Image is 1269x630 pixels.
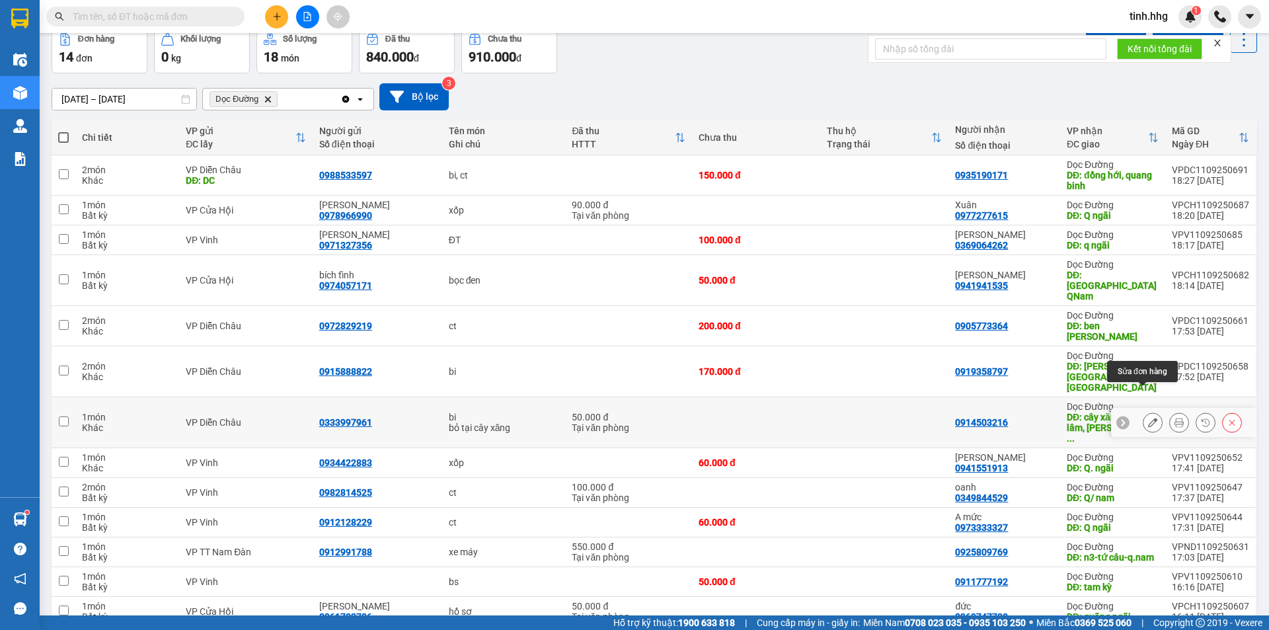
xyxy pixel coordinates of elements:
[82,452,173,463] div: 1 món
[186,165,306,175] div: VP Diễn Châu
[186,366,306,377] div: VP Diễn Châu
[757,615,860,630] span: Cung cấp máy in - giấy in:
[82,175,173,186] div: Khác
[296,5,319,28] button: file-add
[82,326,173,336] div: Khác
[13,152,27,166] img: solution-icon
[210,91,278,107] span: Dọc Đường, close by backspace
[11,9,28,28] img: logo-vxr
[355,94,365,104] svg: open
[13,53,27,67] img: warehouse-icon
[955,240,1008,251] div: 0369064262
[379,83,449,110] button: Bộ lọc
[955,576,1008,587] div: 0911777192
[699,235,814,245] div: 100.000 đ
[1143,413,1163,432] div: Sửa đơn hàng
[82,280,173,291] div: Bất kỳ
[179,120,313,155] th: Toggle SortBy
[1184,11,1196,22] img: icon-new-feature
[1067,170,1159,191] div: DĐ: đồng hới, quang binh
[699,170,814,180] div: 150.000 đ
[14,543,26,555] span: question-circle
[1172,552,1249,563] div: 17:03 [DATE]
[1067,229,1159,240] div: Dọc Đường
[319,210,372,221] div: 0978966990
[366,49,414,65] span: 840.000
[1172,229,1249,240] div: VPV1109250685
[955,601,1054,611] div: đức
[283,34,317,44] div: Số lượng
[319,229,436,240] div: Hoàng Thắng
[955,124,1054,135] div: Người nhận
[319,126,436,136] div: Người gửi
[82,315,173,326] div: 2 món
[319,170,372,180] div: 0988533597
[186,487,306,498] div: VP Vinh
[1172,571,1249,582] div: VPV1109250610
[449,457,559,468] div: xốp
[171,53,181,63] span: kg
[319,139,436,149] div: Số điện thoại
[699,517,814,528] div: 60.000 đ
[265,5,288,28] button: plus
[955,280,1008,291] div: 0941941535
[73,9,229,24] input: Tìm tên, số ĐT hoặc mã đơn
[319,547,372,557] div: 0912991788
[1172,126,1239,136] div: Mã GD
[55,12,64,21] span: search
[82,422,173,433] div: Khác
[469,49,516,65] span: 910.000
[1036,615,1132,630] span: Miền Bắc
[82,165,173,175] div: 2 món
[1067,321,1159,342] div: DĐ: ben xe quang ngai
[955,417,1008,428] div: 0914503216
[699,366,814,377] div: 170.000 đ
[955,547,1008,557] div: 0925809769
[333,12,342,21] span: aim
[572,611,685,622] div: Tại văn phòng
[215,94,258,104] span: Dọc Đường
[449,321,559,331] div: ct
[1172,270,1249,280] div: VPCH1109250682
[1192,6,1201,15] sup: 1
[1067,259,1159,270] div: Dọc Đường
[1060,120,1165,155] th: Toggle SortBy
[449,275,559,286] div: bọc đen
[1067,159,1159,170] div: Dọc Đường
[1172,175,1249,186] div: 18:27 [DATE]
[955,270,1054,280] div: kiều trinh
[340,94,351,104] svg: Clear all
[186,175,306,186] div: DĐ: DC
[1172,541,1249,552] div: VPND1109250631
[461,26,557,73] button: Chưa thu910.000đ
[186,126,295,136] div: VP gửi
[572,541,685,552] div: 550.000 đ
[186,457,306,468] div: VP Vinh
[572,126,675,136] div: Đã thu
[1194,6,1198,15] span: 1
[955,611,1008,622] div: 0969747788
[1067,463,1159,473] div: DĐ: Q. ngãi
[955,210,1008,221] div: 0977277615
[1067,571,1159,582] div: Dọc Đường
[186,235,306,245] div: VP Vinh
[449,606,559,617] div: hồ sơ
[82,571,173,582] div: 1 món
[303,12,312,21] span: file-add
[1119,8,1178,24] span: tinh.hhg
[955,512,1054,522] div: A mức
[52,89,196,110] input: Select a date range.
[699,576,814,587] div: 50.000 đ
[1107,361,1178,382] div: Sửa đơn hàng
[955,200,1054,210] div: Xuân
[1172,482,1249,492] div: VPV1109250647
[186,576,306,587] div: VP Vinh
[319,200,436,210] div: hồ hoàng yến
[449,235,559,245] div: ĐT
[256,26,352,73] button: Số lượng18món
[82,601,173,611] div: 1 món
[1165,120,1256,155] th: Toggle SortBy
[82,132,173,143] div: Chi tiết
[827,126,931,136] div: Thu hộ
[1213,38,1222,48] span: close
